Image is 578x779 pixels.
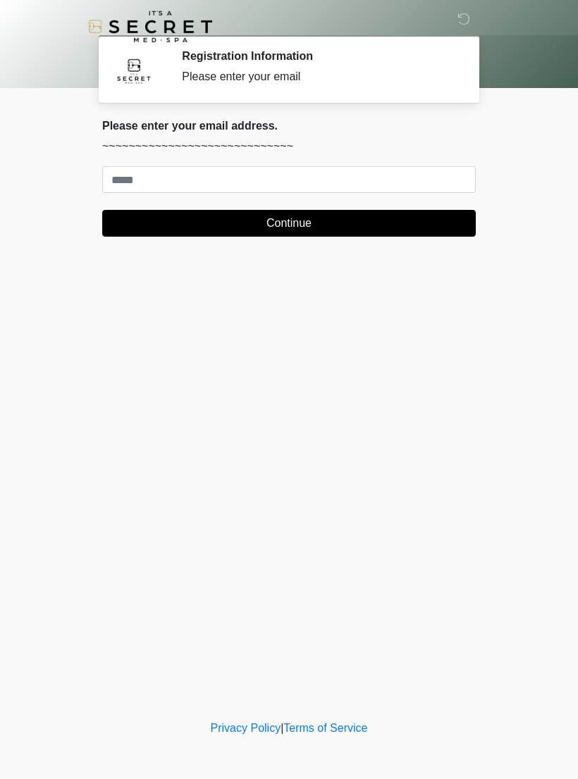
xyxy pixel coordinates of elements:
[182,49,455,63] h2: Registration Information
[113,49,155,92] img: Agent Avatar
[88,11,212,42] img: It's A Secret Med Spa Logo
[102,119,476,132] h2: Please enter your email address.
[102,210,476,237] button: Continue
[281,722,283,734] a: |
[211,722,281,734] a: Privacy Policy
[283,722,367,734] a: Terms of Service
[182,68,455,85] div: Please enter your email
[102,138,476,155] p: ~~~~~~~~~~~~~~~~~~~~~~~~~~~~~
